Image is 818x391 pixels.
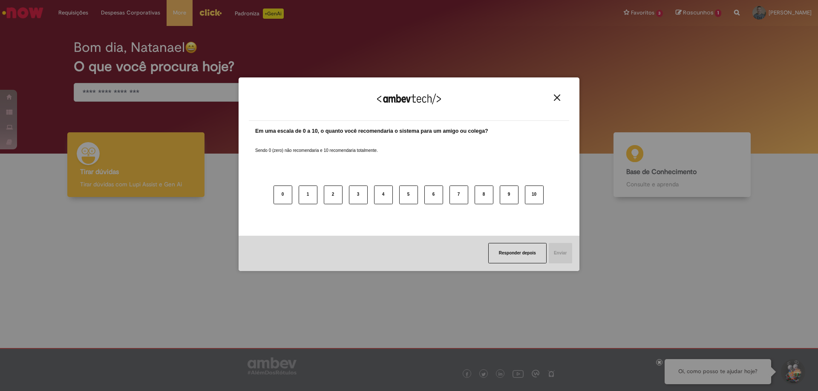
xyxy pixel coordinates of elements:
[500,186,518,204] button: 9
[475,186,493,204] button: 8
[525,186,544,204] button: 10
[255,137,378,154] label: Sendo 0 (zero) não recomendaria e 10 recomendaria totalmente.
[274,186,292,204] button: 0
[554,94,560,101] img: Close
[255,127,488,135] label: Em uma escala de 0 a 10, o quanto você recomendaria o sistema para um amigo ou colega?
[399,186,418,204] button: 5
[424,186,443,204] button: 6
[324,186,343,204] button: 2
[377,94,441,104] img: Logo Ambevtech
[349,186,368,204] button: 3
[551,94,563,101] button: Close
[374,186,393,204] button: 4
[449,186,468,204] button: 7
[488,243,547,263] button: Responder depois
[299,186,317,204] button: 1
